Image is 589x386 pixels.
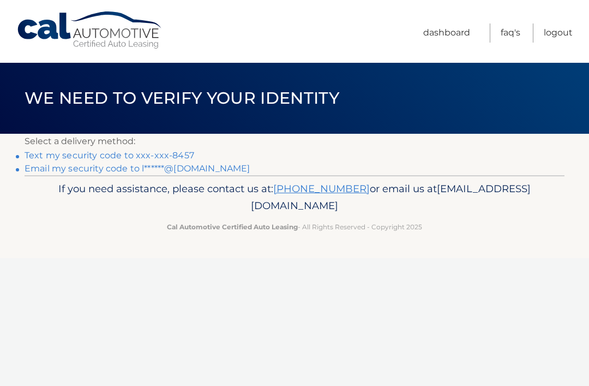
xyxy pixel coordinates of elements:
p: Select a delivery method: [25,134,564,149]
a: Dashboard [423,23,470,43]
p: If you need assistance, please contact us at: or email us at [41,180,548,215]
strong: Cal Automotive Certified Auto Leasing [167,223,298,231]
a: Logout [544,23,573,43]
span: We need to verify your identity [25,88,339,108]
a: Cal Automotive [16,11,164,50]
a: Text my security code to xxx-xxx-8457 [25,150,194,161]
p: - All Rights Reserved - Copyright 2025 [41,221,548,233]
a: [PHONE_NUMBER] [273,182,370,195]
a: FAQ's [501,23,520,43]
a: Email my security code to l******@[DOMAIN_NAME] [25,163,250,174]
